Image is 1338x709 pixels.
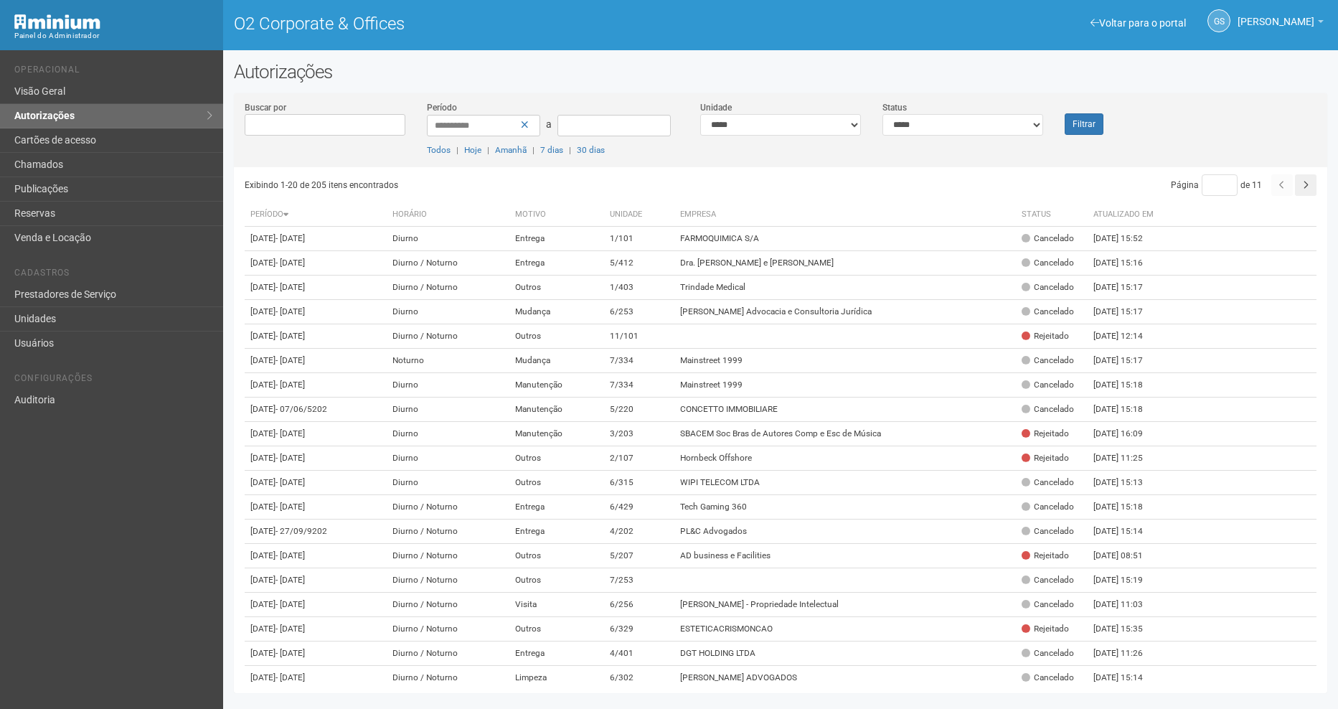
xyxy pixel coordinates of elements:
[456,145,458,155] span: |
[604,422,674,446] td: 3/203
[1088,324,1167,349] td: [DATE] 12:14
[387,203,510,227] th: Horário
[604,544,674,568] td: 5/207
[387,446,510,471] td: Diurno
[882,101,907,114] label: Status
[674,398,1016,422] td: CONCETTO IMMOBILIARE
[674,276,1016,300] td: Trindade Medical
[387,324,510,349] td: Diurno / Noturno
[245,520,387,544] td: [DATE]
[604,495,674,520] td: 6/429
[387,666,510,690] td: Diurno / Noturno
[14,29,212,42] div: Painel do Administrador
[427,101,457,114] label: Período
[1022,428,1069,440] div: Rejeitado
[387,422,510,446] td: Diurno
[245,300,387,324] td: [DATE]
[1088,373,1167,398] td: [DATE] 15:18
[275,502,305,512] span: - [DATE]
[387,593,510,617] td: Diurno / Noturno
[1088,520,1167,544] td: [DATE] 15:14
[1022,501,1074,513] div: Cancelado
[14,14,100,29] img: Minium
[509,617,604,642] td: Outros
[245,373,387,398] td: [DATE]
[1022,281,1074,294] div: Cancelado
[1022,476,1074,489] div: Cancelado
[509,349,604,373] td: Mudança
[1088,446,1167,471] td: [DATE] 11:25
[275,599,305,609] span: - [DATE]
[387,276,510,300] td: Diurno / Noturno
[1088,203,1167,227] th: Atualizado em
[245,471,387,495] td: [DATE]
[509,422,604,446] td: Manutenção
[540,145,563,155] a: 7 dias
[674,373,1016,398] td: Mainstreet 1999
[674,520,1016,544] td: PL&C Advogados
[1088,300,1167,324] td: [DATE] 15:17
[604,324,674,349] td: 11/101
[509,227,604,251] td: Entrega
[275,258,305,268] span: - [DATE]
[1022,550,1069,562] div: Rejeitado
[387,300,510,324] td: Diurno
[604,642,674,666] td: 4/401
[275,624,305,634] span: - [DATE]
[604,446,674,471] td: 2/107
[509,593,604,617] td: Visita
[275,477,305,487] span: - [DATE]
[245,203,387,227] th: Período
[1171,180,1262,190] span: Página de 11
[509,666,604,690] td: Limpeza
[509,568,604,593] td: Outros
[1065,113,1103,135] button: Filtrar
[14,65,212,80] li: Operacional
[1238,18,1324,29] a: [PERSON_NAME]
[1090,17,1186,29] a: Voltar para o portal
[604,471,674,495] td: 6/315
[509,642,604,666] td: Entrega
[509,495,604,520] td: Entrega
[674,300,1016,324] td: [PERSON_NAME] Advocacia e Consultoria Jurídica
[1088,276,1167,300] td: [DATE] 15:17
[1022,403,1074,415] div: Cancelado
[604,593,674,617] td: 6/256
[387,642,510,666] td: Diurno / Noturno
[1088,593,1167,617] td: [DATE] 11:03
[245,324,387,349] td: [DATE]
[275,306,305,316] span: - [DATE]
[387,227,510,251] td: Diurno
[14,373,212,388] li: Configurações
[604,251,674,276] td: 5/412
[275,453,305,463] span: - [DATE]
[245,276,387,300] td: [DATE]
[387,373,510,398] td: Diurno
[1016,203,1088,227] th: Status
[604,666,674,690] td: 6/302
[245,251,387,276] td: [DATE]
[674,446,1016,471] td: Hornbeck Offshore
[245,174,781,196] div: Exibindo 1-20 de 205 itens encontrados
[234,61,1327,83] h2: Autorizações
[569,145,571,155] span: |
[245,398,387,422] td: [DATE]
[604,227,674,251] td: 1/101
[509,300,604,324] td: Mudança
[1088,471,1167,495] td: [DATE] 15:13
[275,331,305,341] span: - [DATE]
[245,101,286,114] label: Buscar por
[674,666,1016,690] td: [PERSON_NAME] ADVOGADOS
[1022,354,1074,367] div: Cancelado
[495,145,527,155] a: Amanhã
[275,355,305,365] span: - [DATE]
[700,101,732,114] label: Unidade
[387,568,510,593] td: Diurno / Noturno
[275,404,327,414] span: - 07/06/5202
[1088,398,1167,422] td: [DATE] 15:18
[674,471,1016,495] td: WIPI TELECOM LTDA
[674,544,1016,568] td: AD business e Facilities
[1022,574,1074,586] div: Cancelado
[1022,330,1069,342] div: Rejeitado
[275,233,305,243] span: - [DATE]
